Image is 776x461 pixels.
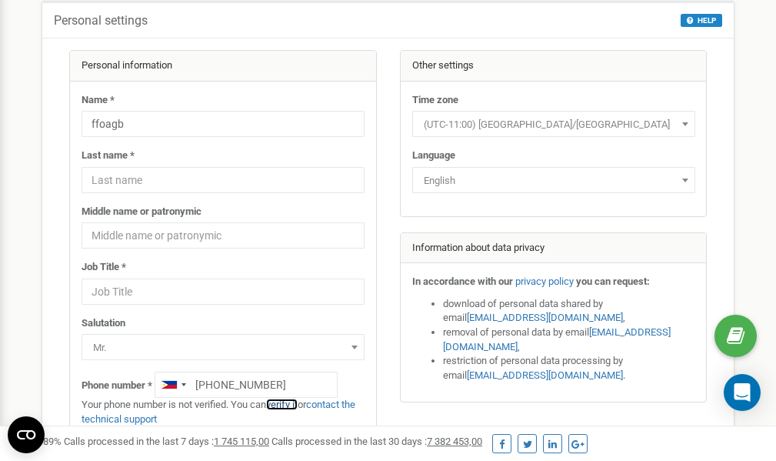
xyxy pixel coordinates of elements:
[87,337,359,359] span: Mr.
[82,399,355,425] a: contact the technical support
[467,369,623,381] a: [EMAIL_ADDRESS][DOMAIN_NAME]
[82,398,365,426] p: Your phone number is not verified. You can or
[443,326,695,354] li: removal of personal data by email ,
[443,326,671,352] a: [EMAIL_ADDRESS][DOMAIN_NAME]
[155,372,338,398] input: +1-800-555-55-55
[82,205,201,219] label: Middle name or patronymic
[82,379,152,393] label: Phone number *
[576,276,650,287] strong: you can request:
[82,260,126,275] label: Job Title *
[515,276,574,287] a: privacy policy
[427,436,482,447] u: 7 382 453,00
[724,374,761,411] div: Open Intercom Messenger
[82,167,365,193] input: Last name
[82,93,115,108] label: Name *
[64,436,269,447] span: Calls processed in the last 7 days :
[82,279,365,305] input: Job Title
[412,167,695,193] span: English
[467,312,623,323] a: [EMAIL_ADDRESS][DOMAIN_NAME]
[412,93,458,108] label: Time zone
[412,111,695,137] span: (UTC-11:00) Pacific/Midway
[70,51,376,82] div: Personal information
[412,149,455,163] label: Language
[54,14,148,28] h5: Personal settings
[418,114,690,135] span: (UTC-11:00) Pacific/Midway
[401,233,707,264] div: Information about data privacy
[82,149,135,163] label: Last name *
[214,436,269,447] u: 1 745 115,00
[681,14,722,27] button: HELP
[82,316,125,331] label: Salutation
[82,111,365,137] input: Name
[418,170,690,192] span: English
[412,276,513,287] strong: In accordance with our
[82,334,365,360] span: Mr.
[155,372,191,397] div: Telephone country code
[401,51,707,82] div: Other settings
[82,222,365,249] input: Middle name or patronymic
[266,399,298,410] a: verify it
[271,436,482,447] span: Calls processed in the last 30 days :
[443,297,695,326] li: download of personal data shared by email ,
[8,416,45,453] button: Open CMP widget
[443,354,695,382] li: restriction of personal data processing by email .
